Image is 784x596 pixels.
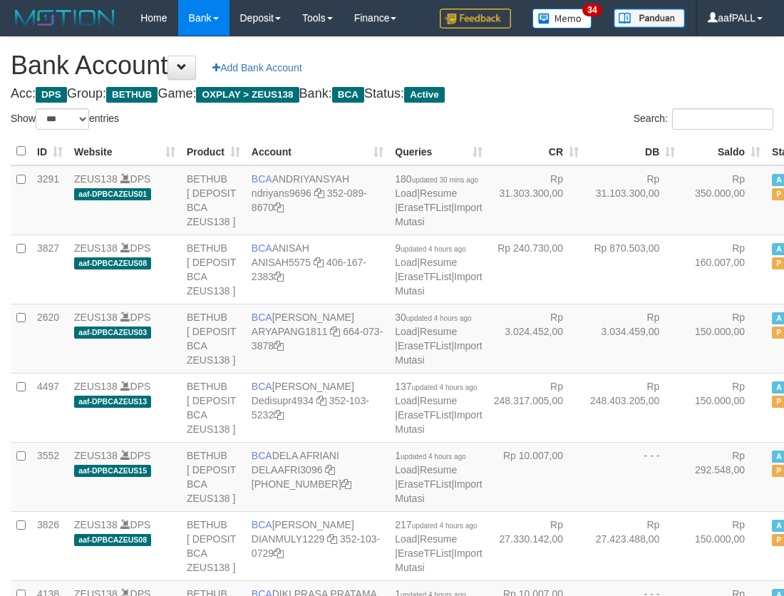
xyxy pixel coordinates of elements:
[196,87,299,103] span: OXPLAY > ZEUS138
[11,87,773,101] h4: Acc: Group: Game: Bank: Status:
[74,534,151,546] span: aaf-DPBCAZEUS08
[584,442,681,511] td: - - -
[395,381,477,392] span: 137
[681,511,766,580] td: Rp 150.000,00
[398,202,451,213] a: EraseTFList
[395,202,482,227] a: Import Mutasi
[330,326,340,337] a: Copy ARYAPANG1811 to clipboard
[395,326,417,337] a: Load
[634,108,773,130] label: Search:
[181,511,246,580] td: BETHUB [ DEPOSIT BCA ZEUS138 ]
[395,173,482,227] span: | | |
[395,340,482,366] a: Import Mutasi
[314,187,324,199] a: Copy ndriyans9696 to clipboard
[74,188,151,200] span: aaf-DPBCAZEUS01
[420,326,457,337] a: Resume
[401,245,466,253] span: updated 4 hours ago
[584,373,681,442] td: Rp 248.403.205,00
[74,381,118,392] a: ZEUS138
[74,327,151,339] span: aaf-DPBCAZEUS03
[252,187,311,199] a: ndriyans9696
[395,548,482,573] a: Import Mutasi
[398,271,451,282] a: EraseTFList
[488,442,584,511] td: Rp 10.007,00
[584,511,681,580] td: Rp 27.423.488,00
[327,533,337,545] a: Copy DIANMULY1229 to clipboard
[252,519,272,530] span: BCA
[440,9,511,29] img: Feedback.jpg
[412,384,478,391] span: updated 4 hours ago
[252,533,324,545] a: DIANMULY1229
[68,138,181,165] th: Website: activate to sort column ascending
[395,395,417,406] a: Load
[252,312,272,323] span: BCA
[68,304,181,373] td: DPS
[74,173,118,185] a: ZEUS138
[332,87,364,103] span: BCA
[31,165,68,235] td: 3291
[31,442,68,511] td: 3552
[398,548,451,559] a: EraseTFList
[420,533,457,545] a: Resume
[488,304,584,373] td: Rp 3.024.452,00
[582,4,602,16] span: 34
[252,450,272,461] span: BCA
[31,138,68,165] th: ID: activate to sort column ascending
[672,108,773,130] input: Search:
[74,312,118,323] a: ZEUS138
[36,108,89,130] select: Showentries
[68,511,181,580] td: DPS
[395,271,482,297] a: Import Mutasi
[316,395,326,406] a: Copy Dedisupr4934 to clipboard
[274,271,284,282] a: Copy 4061672383 to clipboard
[395,187,417,199] a: Load
[420,187,457,199] a: Resume
[389,138,488,165] th: Queries: activate to sort column ascending
[395,533,417,545] a: Load
[681,138,766,165] th: Saldo: activate to sort column ascending
[181,442,246,511] td: BETHUB [ DEPOSIT BCA ZEUS138 ]
[395,312,482,366] span: | | |
[181,165,246,235] td: BETHUB [ DEPOSIT BCA ZEUS138 ]
[406,314,472,322] span: updated 4 hours ago
[395,450,482,504] span: | | |
[31,304,68,373] td: 2620
[681,304,766,373] td: Rp 150.000,00
[395,450,466,461] span: 1
[614,9,685,28] img: panduan.png
[681,165,766,235] td: Rp 350.000,00
[341,478,351,490] a: Copy 8692458639 to clipboard
[36,87,67,103] span: DPS
[74,242,118,254] a: ZEUS138
[584,235,681,304] td: Rp 870.503,00
[681,442,766,511] td: Rp 292.548,00
[420,395,457,406] a: Resume
[246,138,389,165] th: Account: activate to sort column ascending
[584,165,681,235] td: Rp 31.103.300,00
[274,409,284,421] a: Copy 3521035232 to clipboard
[395,519,482,573] span: | | |
[252,464,323,476] a: DELAAFRI3096
[252,381,272,392] span: BCA
[681,373,766,442] td: Rp 150.000,00
[314,257,324,268] a: Copy ANISAH5575 to clipboard
[401,453,466,461] span: updated 4 hours ago
[246,304,389,373] td: [PERSON_NAME] 664-073-3878
[488,165,584,235] td: Rp 31.303.300,00
[74,396,151,408] span: aaf-DPBCAZEUS13
[68,165,181,235] td: DPS
[404,87,445,103] span: Active
[74,465,151,477] span: aaf-DPBCAZEUS15
[395,173,478,185] span: 180
[11,7,119,29] img: MOTION_logo.png
[252,173,272,185] span: BCA
[252,395,314,406] a: Dedisupr4934
[31,235,68,304] td: 3827
[395,257,417,268] a: Load
[181,235,246,304] td: BETHUB [ DEPOSIT BCA ZEUS138 ]
[395,409,482,435] a: Import Mutasi
[246,235,389,304] td: ANISAH 406-167-2383
[395,519,477,530] span: 217
[395,242,466,254] span: 9
[274,202,284,213] a: Copy 3520898670 to clipboard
